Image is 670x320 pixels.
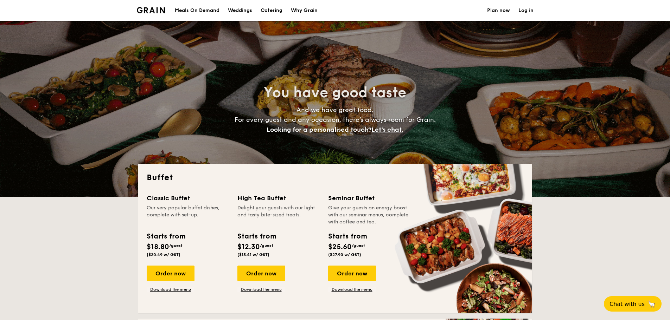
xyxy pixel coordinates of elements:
[260,243,273,248] span: /guest
[147,243,169,251] span: $18.80
[647,300,656,308] span: 🦙
[147,252,180,257] span: ($20.49 w/ GST)
[328,252,361,257] span: ($27.90 w/ GST)
[147,231,185,242] div: Starts from
[352,243,365,248] span: /guest
[328,231,366,242] div: Starts from
[328,243,352,251] span: $25.60
[237,287,285,292] a: Download the menu
[147,266,194,281] div: Order now
[235,106,436,133] span: And we have great food. For every guest and any occasion, there’s always room for Grain.
[604,296,662,312] button: Chat with us🦙
[237,231,276,242] div: Starts from
[237,252,269,257] span: ($13.41 w/ GST)
[137,7,165,13] img: Grain
[147,193,229,203] div: Classic Buffet
[328,287,376,292] a: Download the menu
[328,193,410,203] div: Seminar Buffet
[371,126,403,133] span: Let's chat.
[267,126,371,133] span: Looking for a personalised touch?
[264,84,406,101] span: You have good taste
[610,301,645,307] span: Chat with us
[237,266,285,281] div: Order now
[237,204,320,226] div: Delight your guests with our light and tasty bite-sized treats.
[328,204,410,226] div: Give your guests an energy boost with our seminar menus, complete with coffee and tea.
[237,193,320,203] div: High Tea Buffet
[237,243,260,251] span: $12.30
[169,243,183,248] span: /guest
[137,7,165,13] a: Logotype
[147,287,194,292] a: Download the menu
[147,172,524,183] h2: Buffet
[328,266,376,281] div: Order now
[147,204,229,226] div: Our very popular buffet dishes, complete with set-up.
